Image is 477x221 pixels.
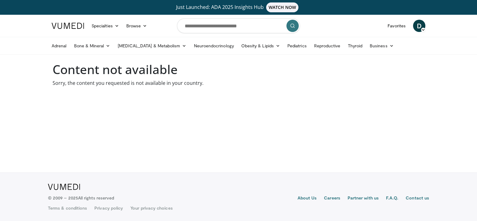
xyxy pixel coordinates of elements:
[406,195,429,202] a: Contact us
[130,205,172,211] a: Your privacy choices
[48,195,114,201] p: © 2009 – 2025
[114,40,190,52] a: [MEDICAL_DATA] & Metabolism
[384,20,409,32] a: Favorites
[310,40,344,52] a: Reproductive
[348,195,379,202] a: Partner with us
[48,205,87,211] a: Terms & conditions
[52,23,84,29] img: VuMedi Logo
[324,195,340,202] a: Careers
[78,195,114,200] span: All rights reserved
[413,20,425,32] a: D
[88,20,123,32] a: Specialties
[123,20,151,32] a: Browse
[298,195,317,202] a: About Us
[53,2,424,12] a: Just Launched: ADA 2025 Insights HubWATCH NOW
[266,2,299,12] span: WATCH NOW
[53,62,424,77] h1: Content not available
[190,40,238,52] a: Neuroendocrinology
[284,40,310,52] a: Pediatrics
[70,40,114,52] a: Bone & Mineral
[238,40,284,52] a: Obesity & Lipids
[366,40,397,52] a: Business
[94,205,123,211] a: Privacy policy
[48,184,80,190] img: VuMedi Logo
[48,40,70,52] a: Adrenal
[386,195,398,202] a: F.A.Q.
[344,40,366,52] a: Thyroid
[53,79,424,87] p: Sorry, the content you requested is not available in your country.
[177,18,300,33] input: Search topics, interventions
